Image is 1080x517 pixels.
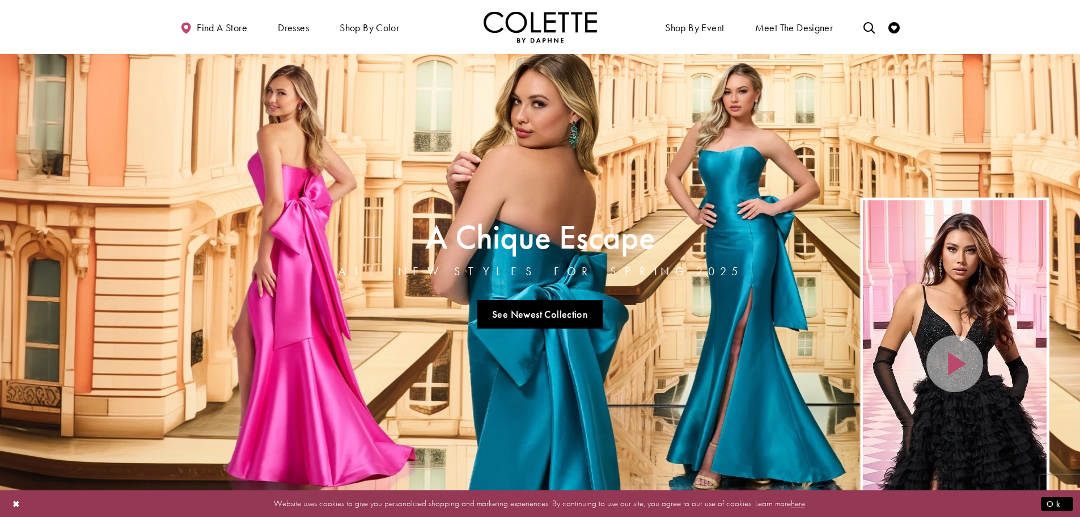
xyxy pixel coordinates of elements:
[177,11,250,43] a: Find a store
[752,11,836,43] a: Meet the designer
[484,11,597,43] img: Colette by Daphne
[665,22,724,33] span: Shop By Event
[82,496,998,511] p: Website uses cookies to give you personalized shopping and marketing experiences. By continuing t...
[662,11,727,43] span: Shop By Event
[484,11,597,43] a: Visit Home Page
[791,498,805,509] a: here
[197,22,247,33] span: Find a store
[335,296,746,333] ul: Slider Links
[275,11,312,43] span: Dresses
[337,11,402,43] span: Shop by color
[477,300,603,329] a: See Newest Collection A Chique Escape All New Styles For Spring 2025
[755,22,833,33] span: Meet the designer
[861,11,878,43] a: Toggle search
[1041,497,1073,511] button: Submit Dialog
[278,22,309,33] span: Dresses
[7,494,26,514] button: Close Dialog
[340,22,399,33] span: Shop by color
[886,11,903,43] a: Check Wishlist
